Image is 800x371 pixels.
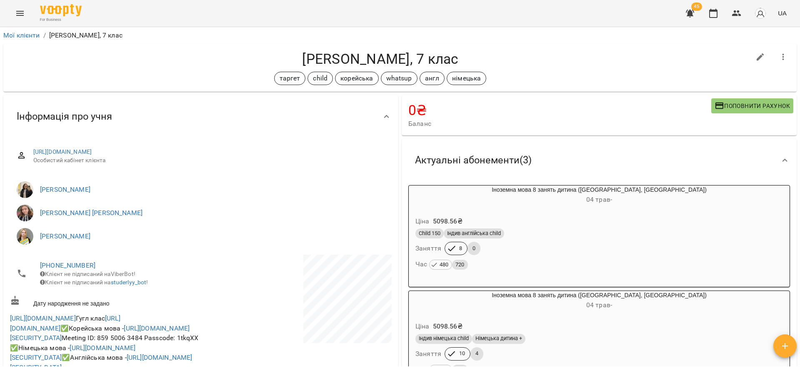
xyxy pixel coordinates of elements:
h6: Ціна [415,321,430,332]
a: Мої клієнти [3,31,40,39]
span: 8 [454,245,467,252]
a: [URL][DOMAIN_NAME][SECURITY_DATA] [10,344,135,362]
span: 480 [436,260,452,269]
span: Поповнити рахунок [715,101,790,111]
p: корейська [340,73,373,83]
span: 04 трав - [586,196,612,203]
h6: Ціна [415,216,430,227]
p: 5098.56 ₴ [433,321,462,331]
span: Клієнт не підписаний на ! [40,279,148,286]
p: німецька [452,73,481,83]
img: Назар Юлія-Марія Петрівна [17,205,33,221]
div: Дату народження не задано [8,294,201,309]
span: Індив німецька child [415,335,472,342]
a: [PERSON_NAME] [PERSON_NAME] [40,209,142,217]
p: whatsup [386,73,412,83]
span: Клієнт не підписаний на ViberBot! [40,271,135,277]
span: For Business [40,17,82,23]
a: [PERSON_NAME] [40,185,90,193]
span: Актуальні абонементи ( 3 ) [415,154,532,167]
p: 5098.56 ₴ [433,216,462,226]
button: UA [775,5,790,21]
span: 0 [467,245,480,252]
li: / [43,30,46,40]
span: 10 [454,350,470,357]
button: Поповнити рахунок [711,98,793,113]
h6: Заняття [415,243,441,254]
img: Voopty Logo [40,4,82,16]
div: Інформація про учня [3,95,398,138]
button: Іноземна мова 8 занять дитина ([GEOGRAPHIC_DATA], [GEOGRAPHIC_DATA])04 трав- Ціна5098.56₴Child 15... [409,185,790,280]
p: [PERSON_NAME], 7 клас [49,30,122,40]
span: Інформація про учня [17,110,112,123]
button: Menu [10,3,30,23]
p: таргет [280,73,300,83]
div: child [307,72,333,85]
h6: Заняття [415,348,441,360]
a: studerlyy_bot [111,279,147,286]
span: 4 [470,350,483,357]
span: 720 [452,260,467,269]
img: Марич Ірина Петрівна [17,181,33,198]
img: Донець Діана Миколаївна [17,228,33,245]
span: UA [778,9,787,18]
div: whatsup [381,72,417,85]
h4: [PERSON_NAME], 7 клас [10,50,750,68]
div: англ [420,72,445,85]
span: Child 150 [415,230,444,237]
a: [PERSON_NAME] [40,232,90,240]
div: німецька [447,72,486,85]
div: Іноземна мова 8 занять дитина ([GEOGRAPHIC_DATA], [GEOGRAPHIC_DATA]) [409,185,790,206]
span: Індив англійська child [444,230,504,237]
nav: breadcrumb [3,30,797,40]
a: [URL][DOMAIN_NAME] [10,314,120,332]
span: Німецька дитина + [472,335,525,342]
div: Актуальні абонементи(3) [402,139,797,182]
h4: 0 ₴ [408,102,711,119]
p: англ [425,73,440,83]
p: child [313,73,327,83]
span: 04 трав - [586,301,612,309]
span: Баланс [408,119,711,129]
div: Іноземна мова 8 занять дитина ([GEOGRAPHIC_DATA], [GEOGRAPHIC_DATA]) [409,291,790,311]
a: [PHONE_NUMBER] [40,261,95,269]
div: корейська [335,72,378,85]
a: [URL][DOMAIN_NAME] [33,148,92,155]
span: 45 [691,3,702,11]
a: [URL][DOMAIN_NAME] [10,314,76,322]
h6: Час [415,258,468,270]
div: таргет [274,72,306,85]
img: avatar_s.png [755,8,766,19]
span: Особистий кабінет клієнта [33,156,385,165]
